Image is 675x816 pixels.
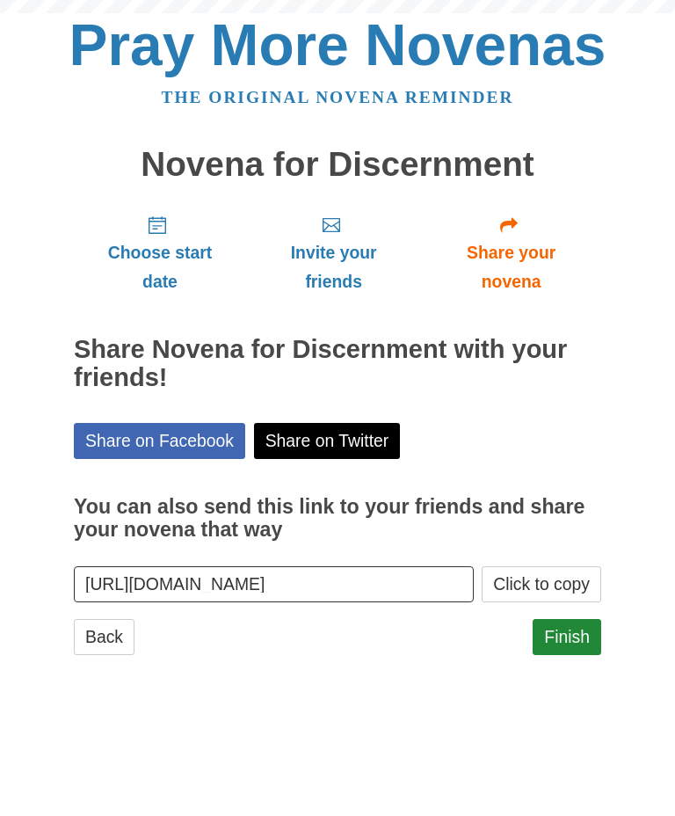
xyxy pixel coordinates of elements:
span: Invite your friends [264,238,403,296]
h3: You can also send this link to your friends and share your novena that way [74,496,601,541]
span: Share your novena [439,238,584,296]
a: Choose start date [74,200,246,305]
a: Pray More Novenas [69,12,606,77]
h1: Novena for Discernment [74,146,601,184]
a: The original novena reminder [162,88,514,106]
span: Choose start date [91,238,229,296]
h2: Share Novena for Discernment with your friends! [74,336,601,392]
button: Click to copy [482,566,601,602]
a: Share on Twitter [254,423,401,459]
a: Finish [533,619,601,655]
a: Back [74,619,134,655]
a: Invite your friends [246,200,421,305]
a: Share on Facebook [74,423,245,459]
a: Share your novena [421,200,601,305]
